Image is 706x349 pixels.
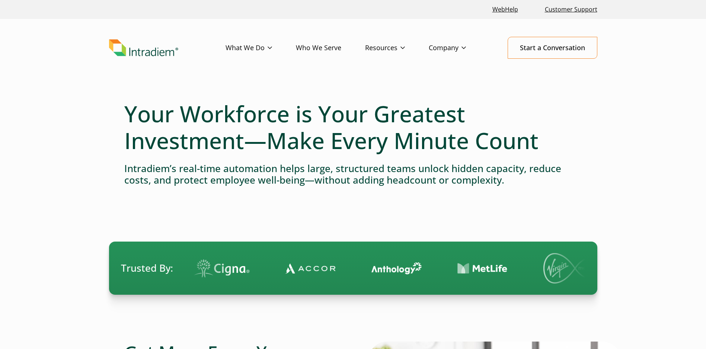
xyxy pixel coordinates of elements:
[365,37,429,59] a: Resources
[489,1,521,17] a: Link opens in a new window
[121,261,173,275] span: Trusted By:
[124,163,582,186] h4: Intradiem’s real-time automation helps large, structured teams unlock hidden capacity, reduce cos...
[109,39,178,56] img: Intradiem
[508,37,597,59] a: Start a Conversation
[429,37,490,59] a: Company
[457,263,508,274] img: Contact Center Automation MetLife Logo
[226,37,296,59] a: What We Do
[542,1,600,17] a: Customer Support
[543,253,595,284] img: Virgin Media logo.
[285,263,336,274] img: Contact Center Automation Accor Logo
[109,39,226,56] a: Link to homepage of Intradiem
[124,100,582,154] h1: Your Workforce is Your Greatest Investment—Make Every Minute Count
[296,37,365,59] a: Who We Serve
